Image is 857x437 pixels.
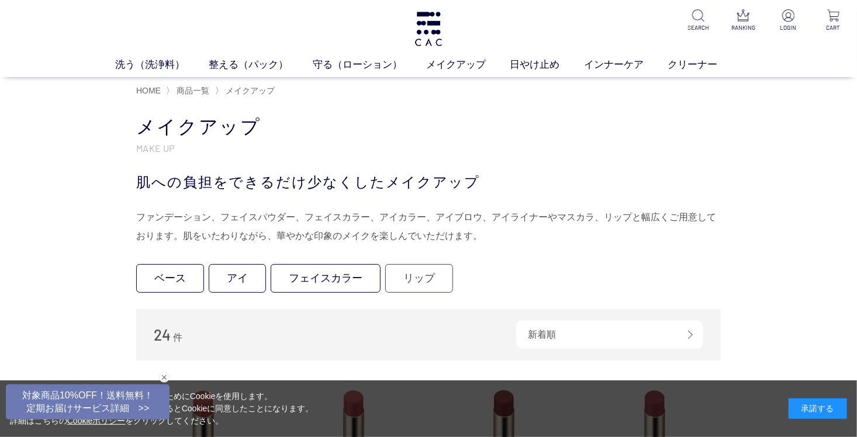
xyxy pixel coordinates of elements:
a: フェイスカラー [271,264,381,293]
a: リップ [385,264,453,293]
p: MAKE UP [136,142,721,154]
span: 件 [173,332,182,342]
div: 承諾する [789,398,847,419]
a: 洗う（洗浄料） [115,58,209,72]
h1: メイクアップ [136,115,721,140]
p: LOGIN [774,23,803,32]
a: CART [819,9,848,32]
a: SEARCH [684,9,713,32]
a: 整える（パック） [209,58,312,72]
a: クリーナー [668,58,742,72]
div: ファンデーション、フェイスパウダー、フェイスカラー、アイカラー、アイブロウ、アイライナーやマスカラ、リップと幅広くご用意しております。肌をいたわりながら、華やかな印象のメイクを楽しんでいただけます。 [136,208,721,245]
p: SEARCH [684,23,713,32]
div: 肌への負担をできるだけ少なくしたメイクアップ [136,172,721,193]
a: LOGIN [774,9,803,32]
a: インナーケア [584,58,668,72]
span: 24 [154,325,171,344]
a: 守る（ローション） [313,58,426,72]
p: CART [819,23,848,32]
a: アイ [209,264,266,293]
li: 〉 [215,85,278,96]
a: ベース [136,264,204,293]
a: メイクアップ [223,86,275,95]
img: logo [413,12,444,46]
div: 新着順 [516,321,703,349]
span: 商品一覧 [177,86,209,95]
a: メイクアップ [426,58,510,72]
a: RANKING [729,9,758,32]
p: RANKING [729,23,758,32]
span: メイクアップ [226,86,275,95]
li: 〉 [166,85,212,96]
a: 商品一覧 [174,86,209,95]
a: 日やけ止め [510,58,584,72]
a: HOME [136,86,161,95]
